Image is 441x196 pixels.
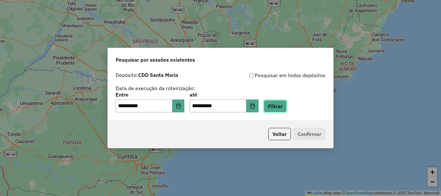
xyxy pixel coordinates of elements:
[190,91,258,98] label: até
[268,128,291,140] button: Voltar
[116,71,178,79] label: Depósito:
[138,72,178,78] strong: CDD Santa Maria
[246,99,259,112] button: Choose Date
[116,84,195,92] label: Data de execução da roteirização:
[264,100,287,112] button: Filtrar
[116,91,184,98] label: Entre
[116,56,195,64] span: Pesquisar por sessões existentes
[172,99,185,112] button: Choose Date
[221,71,325,79] div: Pesquisar em todos depósitos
